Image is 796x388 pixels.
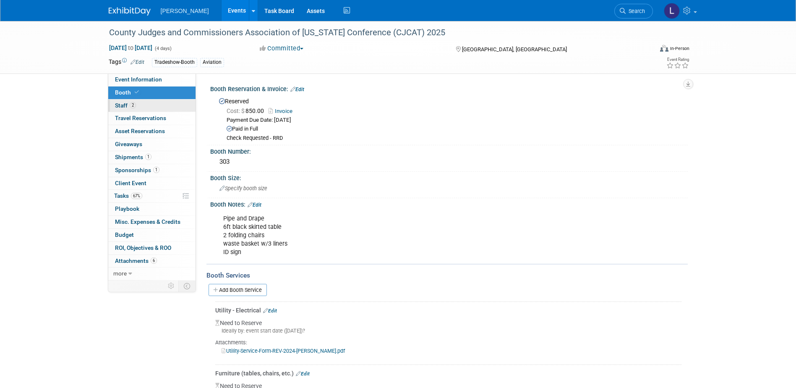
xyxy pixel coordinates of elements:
div: Event Rating [666,58,689,62]
div: County Judges and Commissioners Association of [US_STATE] Conference (CJCAT) 2025 [106,25,640,40]
span: Misc. Expenses & Credits [115,218,180,225]
span: Search [626,8,645,14]
span: Sponsorships [115,167,159,173]
span: [GEOGRAPHIC_DATA], [GEOGRAPHIC_DATA] [462,46,567,52]
div: Attachments: [215,339,681,346]
span: 2 [130,102,136,108]
a: Utility-Service-Form-REV-2024-[PERSON_NAME].pdf [222,348,345,354]
span: [PERSON_NAME] [161,8,209,14]
div: Booth Services [206,271,688,280]
img: Lindsey Wolanczyk [664,3,680,19]
a: Edit [263,308,277,314]
div: Booth Notes: [210,198,688,209]
span: [DATE] [DATE] [109,44,153,52]
i: Booth reservation complete [135,90,139,94]
div: Ideally by: event start date ([DATE])? [215,327,681,335]
span: 850.00 [227,107,267,114]
a: Playbook [108,203,196,215]
div: Booth Size: [210,172,688,182]
span: ROI, Objectives & ROO [115,244,171,251]
img: ExhibitDay [109,7,151,16]
a: Add Booth Service [209,284,267,296]
div: Booth Number: [210,145,688,156]
div: Reserved [217,95,681,142]
div: Event Format [603,44,690,56]
td: Personalize Event Tab Strip [164,281,179,291]
a: Edit [296,371,310,377]
a: Booth [108,87,196,99]
a: more [108,267,196,280]
span: to [127,45,135,51]
div: In-Person [670,45,689,52]
span: Event Information [115,76,162,83]
div: Aviation [200,58,224,67]
a: Edit [290,87,304,92]
span: Client Event [115,180,146,186]
span: Tasks [114,192,142,199]
span: 67% [131,193,142,199]
a: Shipments1 [108,151,196,164]
a: Misc. Expenses & Credits [108,216,196,228]
span: Asset Reservations [115,128,165,134]
div: Booth Reservation & Invoice: [210,83,688,94]
span: 1 [153,167,159,173]
a: Travel Reservations [108,112,196,125]
div: Pipe and Drape 6ft black skirted table 2 folding chairs waste basket w/3 liners ID sign [217,210,595,261]
div: Furniture (tables, chairs, etc.) [215,369,681,378]
a: ROI, Objectives & ROO [108,242,196,254]
a: Tasks67% [108,190,196,202]
span: more [113,270,127,277]
a: Event Information [108,73,196,86]
span: 6 [151,257,157,264]
td: Tags [109,58,144,67]
span: Shipments [115,154,151,160]
div: Utility - Electrical [215,306,681,315]
span: Playbook [115,205,139,212]
div: 303 [217,155,681,168]
a: Staff2 [108,100,196,112]
span: Giveaways [115,141,142,147]
span: 1 [145,154,151,160]
span: Specify booth size [219,185,267,191]
a: Budget [108,229,196,241]
button: Committed [257,44,307,53]
div: Paid in Full [227,125,681,133]
span: Staff [115,102,136,109]
img: Format-Inperson.png [660,45,668,52]
a: Asset Reservations [108,125,196,138]
a: Search [614,4,653,18]
span: Budget [115,231,134,238]
a: Edit [248,202,261,208]
a: Client Event [108,177,196,190]
a: Invoice [269,108,297,114]
span: Attachments [115,257,157,264]
a: Giveaways [108,138,196,151]
div: Payment Due Date: [DATE] [227,116,681,124]
a: Sponsorships1 [108,164,196,177]
span: Booth [115,89,141,96]
div: Need to Reserve [215,315,681,362]
a: Attachments6 [108,255,196,267]
td: Toggle Event Tabs [178,281,196,291]
div: Tradeshow-Booth [152,58,197,67]
span: (4 days) [154,46,172,51]
a: Edit [130,59,144,65]
span: Travel Reservations [115,115,166,121]
div: Check Requested - RRD [227,135,681,142]
span: Cost: $ [227,107,245,114]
